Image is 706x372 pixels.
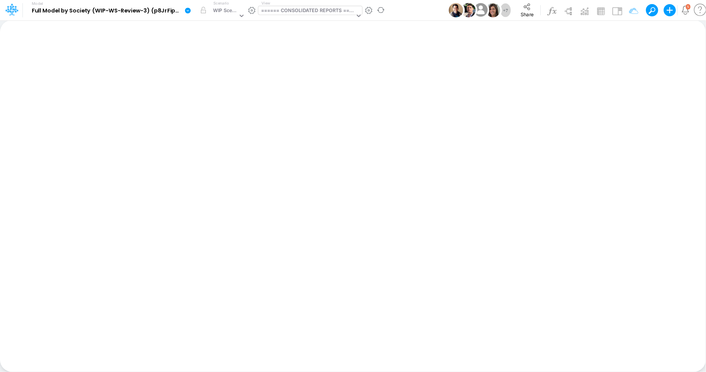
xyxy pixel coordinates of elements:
label: Model [32,2,43,6]
div: 5 unread items [687,5,689,8]
img: User Image Icon [486,3,501,17]
img: User Image Icon [462,3,476,17]
a: Notifications [681,6,690,14]
b: Full Model by Society (WIP-WS-Review-3) (p8JrFipGveTU7I_vk960F.EPc.b3Teyw) [DATE]T16:40:57UTC [32,8,182,14]
span: + 7 [503,8,509,13]
label: View [261,0,270,6]
div: WIP Scenario [213,7,238,15]
div: ====== CONSOLIDATED REPORTS ====== [261,7,355,15]
label: Scenario [213,0,229,6]
img: User Image Icon [449,3,463,17]
button: Share [514,1,540,20]
img: User Image Icon [473,2,490,19]
span: Share [521,11,534,17]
